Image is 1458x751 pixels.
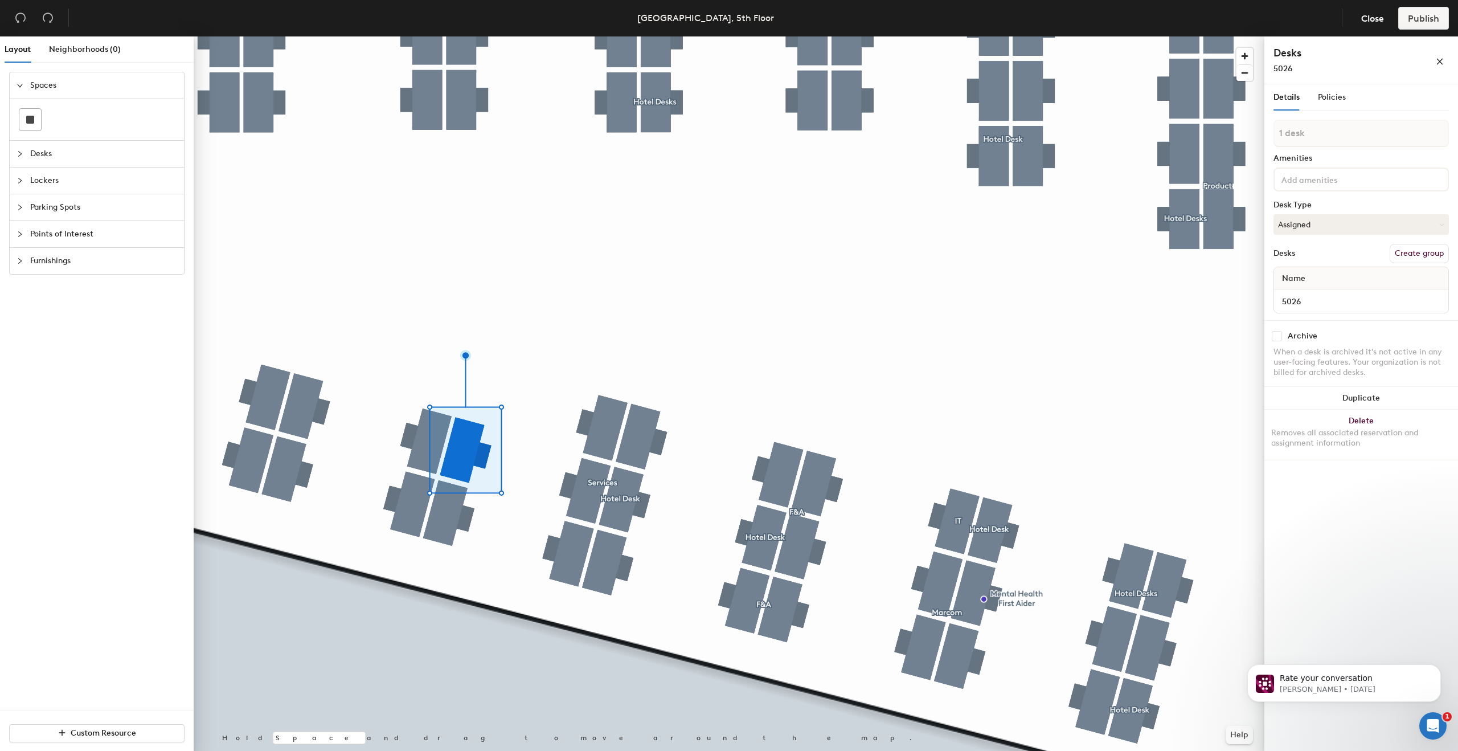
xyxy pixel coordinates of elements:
[1273,64,1292,74] span: 5026
[1271,428,1451,448] div: Removes all associated reservation and assignment information
[1390,244,1449,263] button: Create group
[5,44,31,54] span: Layout
[30,248,177,274] span: Furnishings
[17,82,23,89] span: expanded
[1398,7,1449,30] button: Publish
[1276,293,1446,309] input: Unnamed desk
[1273,201,1449,210] div: Desk Type
[1419,712,1447,740] iframe: Intercom live chat
[1264,387,1458,410] button: Duplicate
[9,7,32,30] button: Undo (⌘ + Z)
[17,177,23,184] span: collapsed
[17,150,23,157] span: collapsed
[17,258,23,264] span: collapsed
[30,221,177,247] span: Points of Interest
[9,724,185,742] button: Custom Resource
[1273,249,1295,258] div: Desks
[1436,58,1444,66] span: close
[30,168,177,194] span: Lockers
[1226,726,1253,744] button: Help
[15,12,26,23] span: undo
[17,231,23,238] span: collapsed
[1351,7,1394,30] button: Close
[30,194,177,221] span: Parking Spots
[1273,46,1399,60] h4: Desks
[1276,268,1311,289] span: Name
[1279,172,1382,186] input: Add amenities
[1361,13,1384,24] span: Close
[1288,332,1317,341] div: Archive
[1318,92,1346,102] span: Policies
[1443,712,1452,721] span: 1
[1230,640,1458,720] iframe: Intercom notifications message
[17,204,23,211] span: collapsed
[30,72,177,99] span: Spaces
[1273,347,1449,378] div: When a desk is archived it's not active in any user-facing features. Your organization is not bil...
[36,7,59,30] button: Redo (⌘ + ⇧ + Z)
[1273,92,1300,102] span: Details
[49,44,121,54] span: Neighborhoods (0)
[71,728,136,738] span: Custom Resource
[1264,410,1458,460] button: DeleteRemoves all associated reservation and assignment information
[1273,214,1449,235] button: Assigned
[1273,154,1449,163] div: Amenities
[637,11,774,25] div: [GEOGRAPHIC_DATA], 5th Floor
[30,141,177,167] span: Desks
